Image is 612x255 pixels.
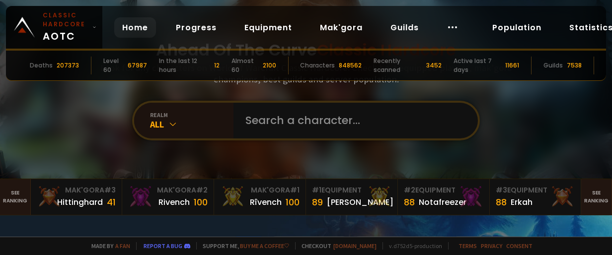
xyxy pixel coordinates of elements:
[374,57,422,74] div: Recently scanned
[290,185,300,195] span: # 1
[404,185,415,195] span: # 2
[30,61,53,70] div: Deaths
[339,61,362,70] div: 848562
[239,103,466,138] input: Search a character...
[159,57,210,74] div: In the last 12 hours
[286,195,300,209] div: 100
[220,185,300,195] div: Mak'Gora
[214,61,220,70] div: 12
[104,185,116,195] span: # 3
[114,17,156,38] a: Home
[312,195,323,209] div: 89
[196,242,289,250] span: Support me,
[158,196,190,208] div: Rivench
[31,179,123,215] a: Mak'Gora#3Hittinghard41
[312,185,321,195] span: # 1
[168,17,225,38] a: Progress
[505,61,519,70] div: 11661
[107,195,116,209] div: 41
[250,196,282,208] div: Rîvench
[459,242,477,250] a: Terms
[398,179,490,215] a: #2Equipment88Notafreezer
[490,179,582,215] a: #3Equipment88Erkah
[214,179,306,215] a: Mak'Gora#1Rîvench100
[419,196,466,208] div: Notafreezer
[496,195,507,209] div: 88
[115,242,130,250] a: a fan
[404,195,415,209] div: 88
[263,61,276,70] div: 2100
[43,11,88,44] span: AOTC
[382,17,427,38] a: Guilds
[496,185,575,195] div: Equipment
[581,179,612,215] a: Seeranking
[543,61,563,70] div: Guilds
[481,242,502,250] a: Privacy
[231,57,259,74] div: Almost 60
[404,185,483,195] div: Equipment
[128,185,208,195] div: Mak'Gora
[484,17,549,38] a: Population
[295,242,377,250] span: Checkout
[306,179,398,215] a: #1Equipment89[PERSON_NAME]
[144,242,182,250] a: Report a bug
[496,185,507,195] span: # 3
[511,196,533,208] div: Erkah
[37,185,116,195] div: Mak'Gora
[300,61,335,70] div: Characters
[150,111,233,119] div: realm
[150,119,233,130] div: All
[122,179,214,215] a: Mak'Gora#2Rivench100
[103,57,124,74] div: Level 60
[312,17,371,38] a: Mak'gora
[57,61,79,70] div: 207373
[6,6,102,49] a: Classic HardcoreAOTC
[128,61,147,70] div: 67987
[506,242,533,250] a: Consent
[567,61,582,70] div: 7538
[382,242,442,250] span: v. d752d5 - production
[426,61,442,70] div: 3452
[333,242,377,250] a: [DOMAIN_NAME]
[196,185,208,195] span: # 2
[327,196,393,208] div: [PERSON_NAME]
[194,195,208,209] div: 100
[85,242,130,250] span: Made by
[240,242,289,250] a: Buy me a coffee
[43,11,88,29] small: Classic Hardcore
[312,185,391,195] div: Equipment
[236,17,300,38] a: Equipment
[454,57,502,74] div: Active last 7 days
[57,196,103,208] div: Hittinghard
